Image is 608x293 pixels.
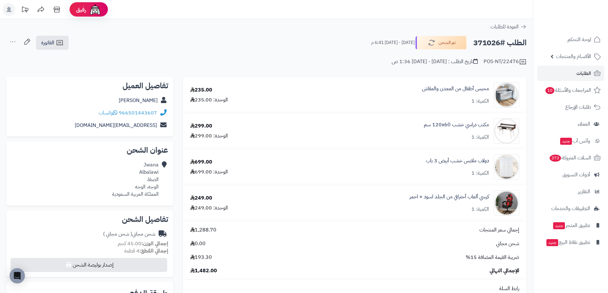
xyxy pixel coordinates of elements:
[190,204,228,212] div: الوحدة: 249.00
[537,167,604,182] a: أدوات التسويق
[190,132,228,140] div: الوحدة: 299.00
[424,121,489,128] a: مكتب دراسي خشب 120x60 سم
[11,82,168,90] h2: تفاصيل العميل
[494,82,519,108] img: 1745218322-110101060007-90x90.jpg
[494,154,519,180] img: 1753186020-1-90x90.jpg
[426,157,489,165] a: دولاب ملابس خشب أبيض 3 باب
[119,97,158,104] a: [PERSON_NAME]
[545,86,591,95] span: المراجعات والأسئلة
[496,240,519,247] span: شحن مجاني
[10,268,25,283] div: Open Intercom Messenger
[546,238,590,247] span: تطبيق نقاط البيع
[545,87,554,94] span: 10
[537,66,604,81] a: الطلبات
[124,247,168,255] small: 4 قطعة
[491,23,527,31] a: العودة للطلبات
[76,6,86,13] span: رفيق
[190,254,212,261] span: 193.30
[190,96,228,104] div: الوحدة: 235.00
[567,35,591,44] span: لوحة التحكم
[553,222,565,229] span: جديد
[119,109,157,117] a: 966501443607
[139,247,168,255] strong: إجمالي القطع:
[190,86,212,94] div: 235.00
[36,36,69,50] a: الفاتورة
[537,99,604,115] a: طلبات الإرجاع
[537,218,604,233] a: تطبيق المتجرجديد
[576,69,591,78] span: الطلبات
[537,235,604,250] a: تطبيق نقاط البيعجديد
[546,239,558,246] span: جديد
[494,190,519,216] img: 1753946425-1-90x90.jpg
[112,161,159,198] div: Jwana Albalawi الصفا، الوجه، الوجه المملكة العربية السعودية
[490,267,519,275] span: الإجمالي النهائي
[422,85,489,92] a: محبس أطفال من المعدن والمقاش
[103,230,132,238] span: ( شحن مجاني )
[491,23,519,31] span: العودة للطلبات
[494,118,519,144] img: 1739787541-110111010076-90x90.jpg
[537,116,604,132] a: العملاء
[185,285,524,292] div: رابط السلة
[190,158,212,166] div: 699.00
[537,32,604,47] a: لوحة التحكم
[551,204,590,213] span: التطبيقات والخدمات
[409,193,489,201] a: كرسي ألعاب أحترافي من الجلد اسود × احمر
[578,187,590,196] span: التقارير
[559,136,590,145] span: وآتس آب
[41,39,54,47] span: الفاتورة
[118,240,168,247] small: 45.00 كجم
[99,109,117,117] a: واتساب
[392,58,478,65] div: تاريخ الطلب : [DATE] - [DATE] 1:36 ص
[537,201,604,216] a: التطبيقات والخدمات
[11,258,167,272] button: إصدار بوليصة الشحن
[466,254,519,261] span: ضريبة القيمة المضافة 15%
[537,83,604,98] a: المراجعات والأسئلة10
[565,103,591,112] span: طلبات الإرجاع
[484,58,527,66] div: POS-NT/22476
[552,221,590,230] span: تطبيق المتجر
[190,194,212,202] div: 249.00
[471,170,489,177] div: الكمية: 1
[560,138,572,145] span: جديد
[190,240,206,247] span: 0.00
[103,231,155,238] div: شحن مجاني
[75,121,157,129] a: [EMAIL_ADDRESS][DOMAIN_NAME]
[371,40,415,46] small: [DATE] - [DATE] 6:41 م
[11,216,168,223] h2: تفاصيل الشحن
[479,226,519,234] span: إجمالي سعر المنتجات
[550,155,561,162] span: 373
[562,170,590,179] span: أدوات التسويق
[473,36,527,49] h2: الطلب #371026
[190,226,216,234] span: 1,288.70
[190,267,217,275] span: 1,482.00
[471,206,489,213] div: الكمية: 1
[537,133,604,149] a: وآتس آبجديد
[190,168,228,176] div: الوحدة: 699.00
[537,184,604,199] a: التقارير
[190,122,212,130] div: 299.00
[141,240,168,247] strong: إجمالي الوزن:
[556,52,591,61] span: الأقسام والمنتجات
[17,3,33,18] a: تحديثات المنصة
[471,98,489,105] div: الكمية: 1
[578,120,590,128] span: العملاء
[549,153,591,162] span: السلات المتروكة
[11,146,168,154] h2: عنوان الشحن
[416,36,467,49] button: تم الشحن
[471,134,489,141] div: الكمية: 1
[537,150,604,165] a: السلات المتروكة373
[565,18,602,31] img: logo-2.png
[89,3,101,16] img: ai-face.png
